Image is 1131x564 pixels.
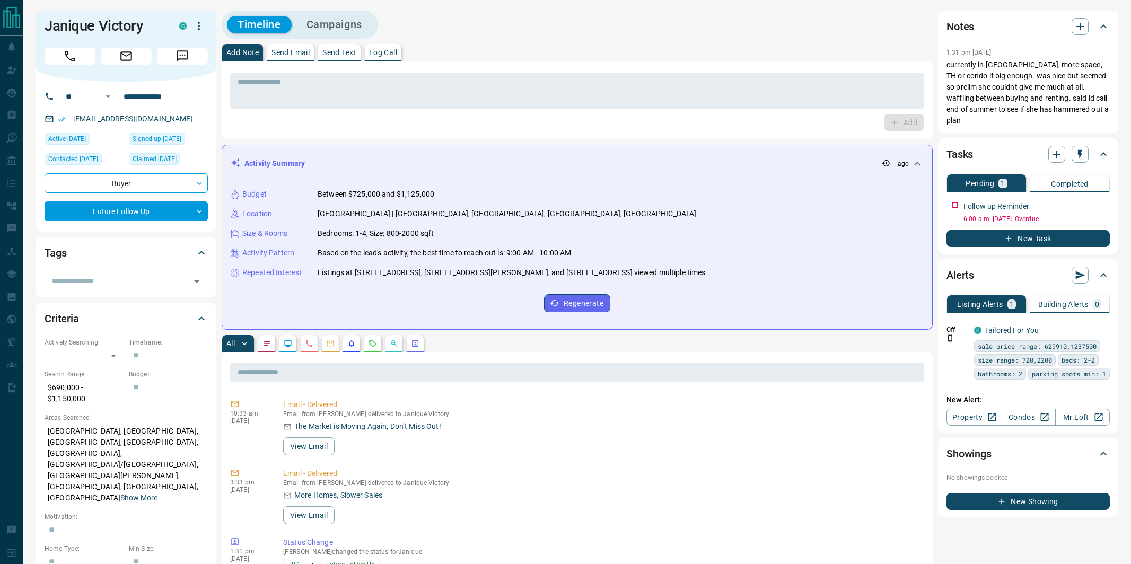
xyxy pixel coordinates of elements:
[157,48,208,65] span: Message
[294,421,441,432] p: The Market is Moving Again, Don’t Miss Out!
[45,306,208,331] div: Criteria
[1062,355,1095,365] span: beds: 2-2
[129,133,208,148] div: Sat Jul 26 2025
[1051,180,1089,188] p: Completed
[45,422,208,507] p: [GEOGRAPHIC_DATA], [GEOGRAPHIC_DATA], [GEOGRAPHIC_DATA], [GEOGRAPHIC_DATA], [GEOGRAPHIC_DATA], [G...
[1032,368,1106,379] span: parking spots min: 1
[1001,180,1005,187] p: 1
[326,339,335,348] svg: Emails
[978,341,1097,351] span: sale price range: 629910,1237500
[946,409,1001,426] a: Property
[283,537,920,548] p: Status Change
[283,506,335,524] button: View Email
[230,548,267,555] p: 1:31 pm
[45,153,124,168] div: Sat Jul 26 2025
[45,173,208,193] div: Buyer
[1055,409,1110,426] a: Mr.Loft
[946,267,974,284] h2: Alerts
[946,14,1110,39] div: Notes
[283,437,335,455] button: View Email
[45,17,163,34] h1: Janique Victory
[322,49,356,56] p: Send Text
[226,340,235,347] p: All
[318,267,706,278] p: Listings at [STREET_ADDRESS], [STREET_ADDRESS][PERSON_NAME], and [STREET_ADDRESS] viewed multiple...
[45,201,208,221] div: Future Follow Up
[230,555,267,562] p: [DATE]
[957,301,1003,308] p: Listing Alerts
[45,310,79,327] h2: Criteria
[129,544,208,553] p: Min Size:
[231,154,924,173] div: Activity Summary-- ago
[946,325,968,334] p: Off
[985,326,1039,334] a: Tailored For You
[963,214,1110,224] p: 6:00 a.m. [DATE] - Overdue
[45,379,124,408] p: $690,000 - $1,150,000
[390,339,398,348] svg: Opportunities
[45,512,208,522] p: Motivation:
[946,441,1110,466] div: Showings
[318,208,696,219] p: [GEOGRAPHIC_DATA] | [GEOGRAPHIC_DATA], [GEOGRAPHIC_DATA], [GEOGRAPHIC_DATA], [GEOGRAPHIC_DATA]
[262,339,271,348] svg: Notes
[946,18,974,35] h2: Notes
[45,544,124,553] p: Home Type:
[966,180,994,187] p: Pending
[946,262,1110,288] div: Alerts
[189,274,204,289] button: Open
[946,493,1110,510] button: New Showing
[946,146,973,163] h2: Tasks
[296,16,373,33] button: Campaigns
[230,417,267,425] p: [DATE]
[305,339,313,348] svg: Calls
[318,189,434,200] p: Between $725,000 and $1,125,000
[347,339,356,348] svg: Listing Alerts
[318,248,571,259] p: Based on the lead's activity, the best time to reach out is: 9:00 AM - 10:00 AM
[892,159,909,169] p: -- ago
[242,189,267,200] p: Budget
[283,410,920,418] p: Email from [PERSON_NAME] delivered to Janique Victory
[946,230,1110,247] button: New Task
[230,486,267,493] p: [DATE]
[1095,301,1099,308] p: 0
[974,327,981,334] div: condos.ca
[369,49,397,56] p: Log Call
[227,16,292,33] button: Timeline
[45,413,208,422] p: Areas Searched:
[242,248,294,259] p: Activity Pattern
[133,134,181,144] span: Signed up [DATE]
[283,399,920,410] p: Email - Delivered
[411,339,419,348] svg: Agent Actions
[283,468,920,479] p: Email - Delivered
[102,90,115,103] button: Open
[1001,409,1055,426] a: Condos
[58,116,66,123] svg: Email Verified
[283,548,920,556] p: [PERSON_NAME] changed the status for Janique
[45,133,124,148] div: Sat Jul 26 2025
[230,410,267,417] p: 10:33 am
[120,492,157,504] button: Show More
[946,394,1110,406] p: New Alert:
[1010,301,1014,308] p: 1
[129,369,208,379] p: Budget:
[73,114,193,123] a: [EMAIL_ADDRESS][DOMAIN_NAME]
[45,240,208,266] div: Tags
[45,338,124,347] p: Actively Searching:
[48,134,86,144] span: Active [DATE]
[284,339,292,348] svg: Lead Browsing Activity
[978,355,1052,365] span: size range: 720,2200
[129,153,208,168] div: Sat Jul 26 2025
[45,48,95,65] span: Call
[318,228,434,239] p: Bedrooms: 1-4, Size: 800-2000 sqft
[369,339,377,348] svg: Requests
[963,201,1029,212] p: Follow up Reminder
[45,369,124,379] p: Search Range:
[946,49,992,56] p: 1:31 pm [DATE]
[226,49,259,56] p: Add Note
[242,267,302,278] p: Repeated Interest
[242,208,272,219] p: Location
[48,154,98,164] span: Contacted [DATE]
[230,479,267,486] p: 3:33 pm
[946,334,954,342] svg: Push Notification Only
[45,244,66,261] h2: Tags
[271,49,310,56] p: Send Email
[242,228,288,239] p: Size & Rooms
